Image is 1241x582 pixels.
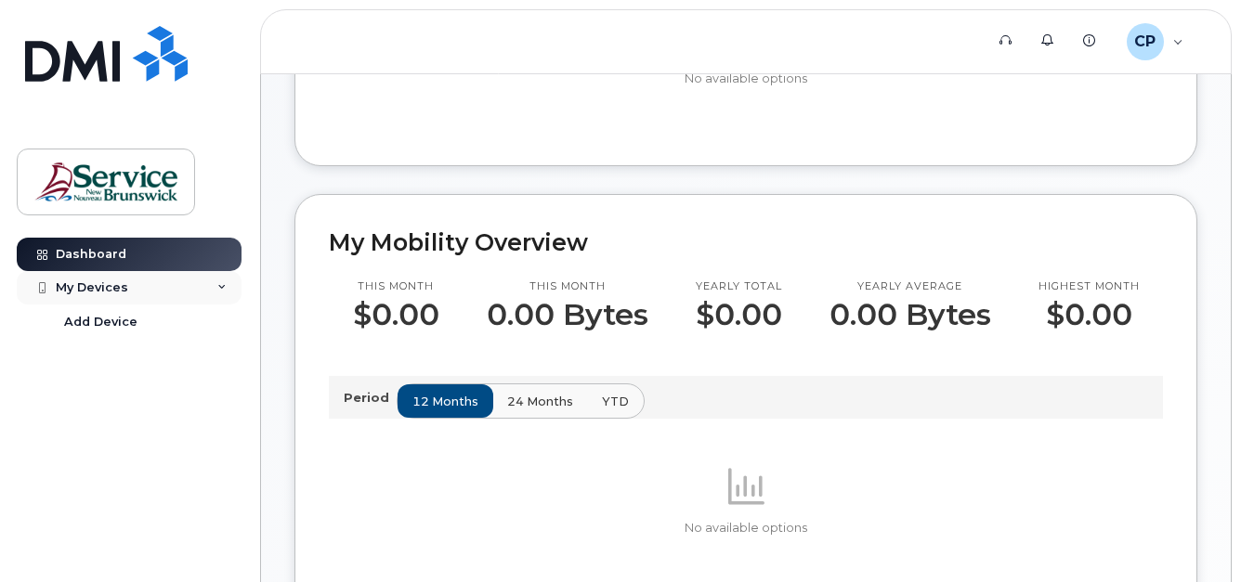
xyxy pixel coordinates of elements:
span: 24 months [507,393,573,410]
span: CP [1134,31,1156,53]
p: $0.00 [353,298,439,331]
span: YTD [602,393,629,410]
p: 0.00 Bytes [830,298,991,331]
p: Period [344,389,397,407]
h2: My Mobility Overview [329,228,1163,256]
p: This month [487,279,648,294]
p: Highest month [1039,279,1140,294]
div: Chase, Patricia (KL) [1114,23,1196,60]
p: 0.00 Bytes [487,298,648,331]
p: $0.00 [696,298,782,331]
p: Yearly total [696,279,782,294]
p: $0.00 [1039,298,1140,331]
p: This month [353,279,439,294]
p: No available options [329,520,1163,537]
p: No available options [329,71,1163,87]
p: Yearly average [830,279,991,294]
